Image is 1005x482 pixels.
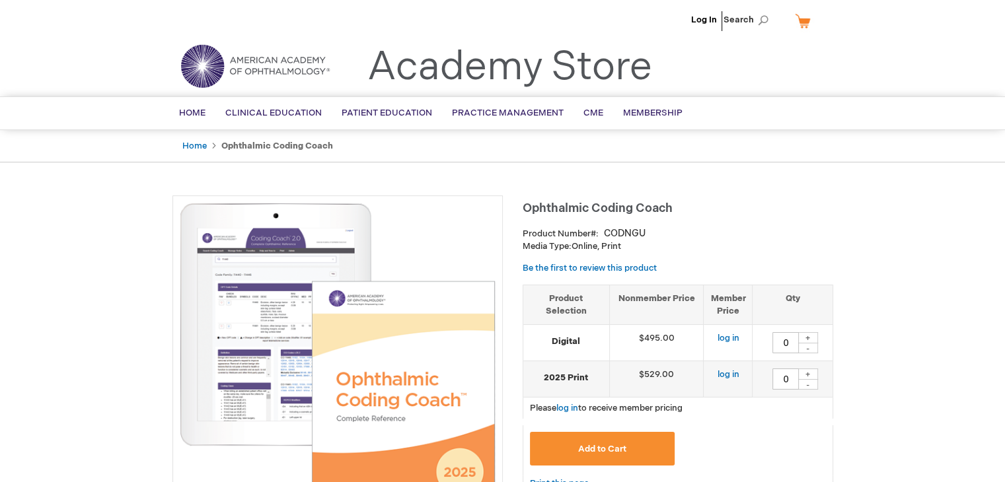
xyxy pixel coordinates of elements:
[530,335,603,348] strong: Digital
[523,228,599,239] strong: Product Number
[342,108,432,118] span: Patient Education
[523,263,657,273] a: Be the first to review this product
[717,369,739,380] a: log in
[523,240,833,253] p: Online, Print
[604,227,646,240] div: CODNGU
[772,332,799,353] input: Qty
[609,285,704,324] th: Nonmember Price
[798,379,818,390] div: -
[530,403,683,413] span: Please to receive member pricing
[691,15,717,25] a: Log In
[530,372,603,384] strong: 2025 Print
[182,141,207,151] a: Home
[556,403,578,413] a: log in
[798,368,818,380] div: +
[523,285,610,324] th: Product Selection
[753,285,833,324] th: Qty
[798,332,818,343] div: +
[221,141,333,151] strong: Ophthalmic Coding Coach
[772,368,799,390] input: Qty
[523,241,572,252] strong: Media Type:
[452,108,564,118] span: Practice Management
[623,108,683,118] span: Membership
[609,325,704,361] td: $495.00
[583,108,603,118] span: CME
[724,7,774,33] span: Search
[704,285,753,324] th: Member Price
[530,432,675,465] button: Add to Cart
[523,201,673,215] span: Ophthalmic Coding Coach
[367,44,652,91] a: Academy Store
[717,333,739,343] a: log in
[179,108,205,118] span: Home
[225,108,322,118] span: Clinical Education
[609,361,704,397] td: $529.00
[578,444,626,454] span: Add to Cart
[798,343,818,353] div: -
